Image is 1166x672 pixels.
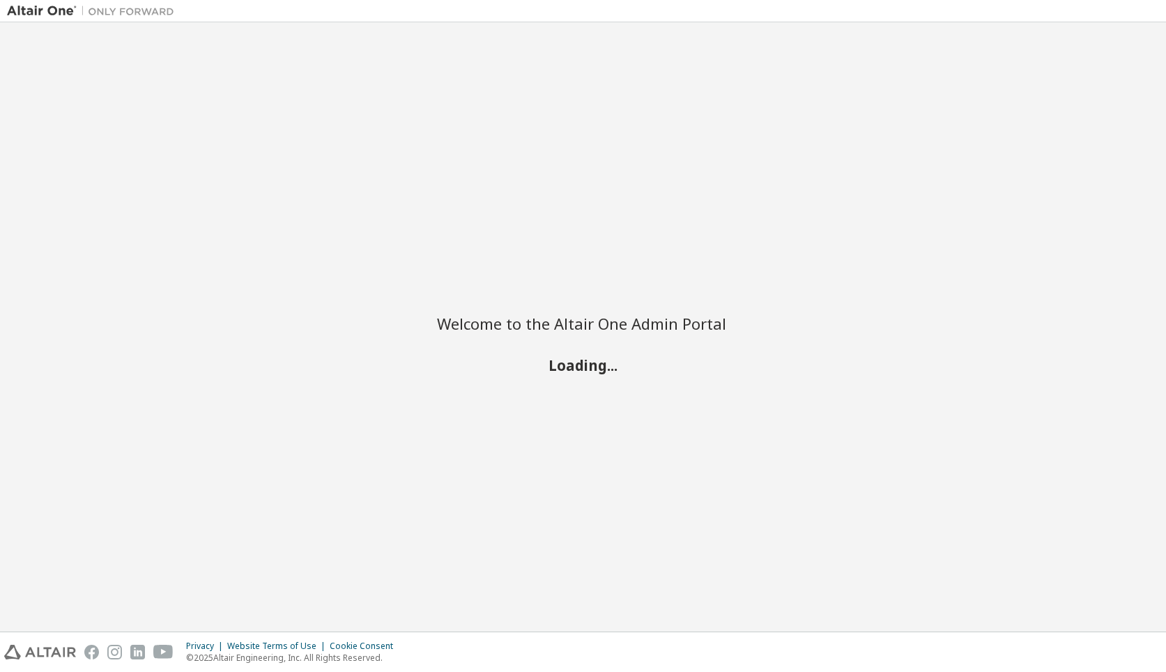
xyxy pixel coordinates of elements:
p: © 2025 Altair Engineering, Inc. All Rights Reserved. [186,652,401,664]
h2: Loading... [437,356,730,374]
div: Website Terms of Use [227,641,330,652]
img: facebook.svg [84,645,99,659]
h2: Welcome to the Altair One Admin Portal [437,314,730,333]
div: Cookie Consent [330,641,401,652]
img: Altair One [7,4,181,18]
img: youtube.svg [153,645,174,659]
img: instagram.svg [107,645,122,659]
img: altair_logo.svg [4,645,76,659]
div: Privacy [186,641,227,652]
img: linkedin.svg [130,645,145,659]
